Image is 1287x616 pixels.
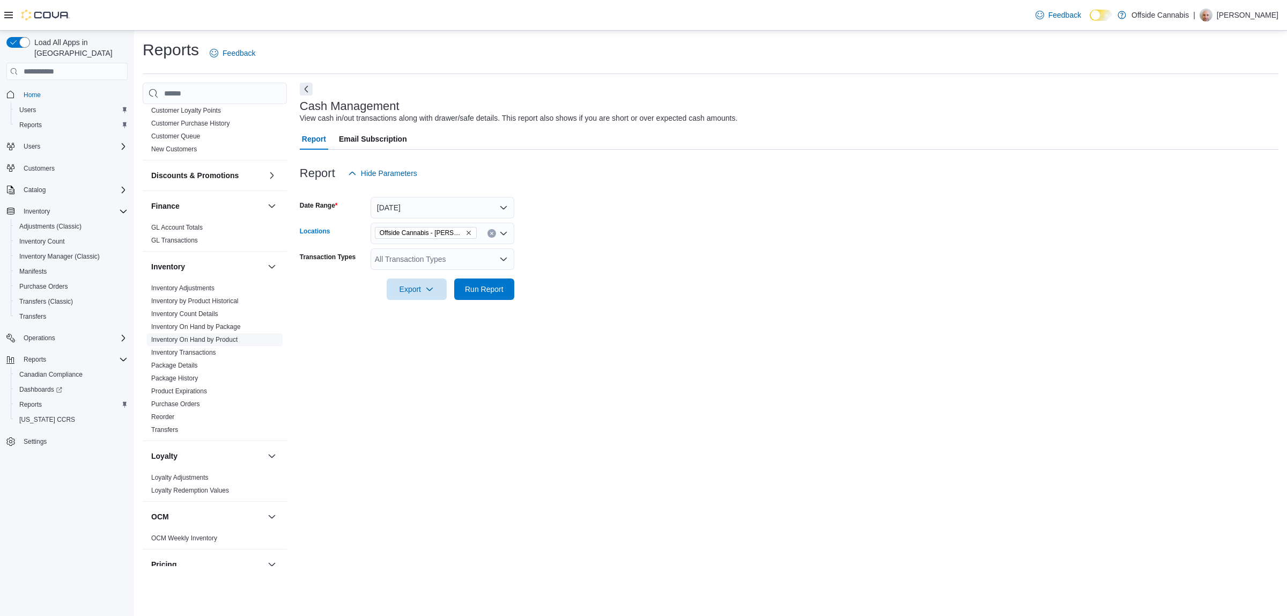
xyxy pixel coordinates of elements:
h3: Report [300,167,335,180]
span: Home [24,91,41,99]
a: Dashboards [11,382,132,397]
span: Report [302,128,326,150]
span: Inventory [24,207,50,216]
button: Open list of options [499,255,508,263]
a: Inventory by Product Historical [151,297,239,305]
button: [US_STATE] CCRS [11,412,132,427]
button: Manifests [11,264,132,279]
span: Catalog [24,186,46,194]
a: Customer Loyalty Points [151,107,221,114]
span: Purchase Orders [19,282,68,291]
div: Loyalty [143,471,287,501]
a: Feedback [1031,4,1085,26]
span: Purchase Orders [151,400,200,408]
a: Inventory Manager (Classic) [15,250,104,263]
span: Customers [19,162,128,175]
div: OCM [143,532,287,549]
button: Operations [2,331,132,346]
span: Transfers [19,312,46,321]
label: Date Range [300,201,338,210]
a: Inventory Adjustments [151,284,214,292]
a: Inventory Transactions [151,349,216,356]
span: Reports [15,398,128,411]
button: Export [387,278,447,300]
span: Washington CCRS [15,413,128,426]
h3: Discounts & Promotions [151,170,239,181]
span: Catalog [19,184,128,196]
a: Adjustments (Classic) [15,220,86,233]
label: Locations [300,227,330,236]
a: Package Details [151,362,198,369]
span: Transfers [15,310,128,323]
span: Run Report [465,284,504,295]
span: Inventory On Hand by Product [151,335,238,344]
a: New Customers [151,145,197,153]
a: Feedback [205,42,260,64]
a: Loyalty Redemption Values [151,487,229,494]
span: Feedback [1048,10,1081,20]
p: [PERSON_NAME] [1217,9,1278,21]
span: Export [393,278,440,300]
button: Settings [2,434,132,449]
div: Mario Martinasevic [1200,9,1212,21]
h3: Finance [151,201,180,211]
p: | [1193,9,1195,21]
a: Customer Purchase History [151,120,230,127]
span: Reports [19,400,42,409]
a: Settings [19,435,51,448]
h3: Loyalty [151,451,177,461]
h3: OCM [151,511,169,522]
button: Inventory [151,261,263,272]
button: Hide Parameters [344,163,421,184]
span: Adjustments (Classic) [15,220,128,233]
span: Dashboards [19,385,62,394]
span: Users [24,142,40,151]
button: Open list of options [499,229,508,238]
h3: Inventory [151,261,185,272]
button: Users [19,140,45,153]
button: Pricing [151,559,263,570]
span: Inventory Count [19,237,65,246]
button: Finance [151,201,263,211]
a: Customer Queue [151,133,200,140]
a: Inventory Count [15,235,69,248]
a: Manifests [15,265,51,278]
span: Operations [24,334,55,342]
a: OCM Weekly Inventory [151,534,217,542]
a: Purchase Orders [151,400,200,408]
span: Reports [24,355,46,364]
span: GL Account Totals [151,223,203,232]
span: Customer Loyalty Points [151,106,221,115]
a: Product Expirations [151,387,207,395]
button: Reports [11,118,132,133]
a: Package History [151,375,198,382]
button: Purchase Orders [11,279,132,294]
a: Customers [19,162,59,175]
span: Settings [24,437,47,446]
a: GL Transactions [151,237,198,244]
div: Customer [143,91,287,160]
a: Inventory Count Details [151,310,218,318]
span: Inventory Transactions [151,348,216,357]
span: Inventory [19,205,128,218]
button: Pricing [265,558,278,571]
span: Inventory Count [15,235,128,248]
button: Discounts & Promotions [265,169,278,182]
button: Inventory Manager (Classic) [11,249,132,264]
button: Inventory Count [11,234,132,249]
span: Users [15,104,128,116]
nav: Complex example [6,82,128,477]
span: Reports [19,353,128,366]
span: Inventory On Hand by Package [151,322,241,331]
span: Reorder [151,413,174,421]
button: Users [11,102,132,118]
button: Adjustments (Classic) [11,219,132,234]
h1: Reports [143,39,199,61]
a: [US_STATE] CCRS [15,413,79,426]
button: Inventory [19,205,54,218]
button: Transfers (Classic) [11,294,132,309]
